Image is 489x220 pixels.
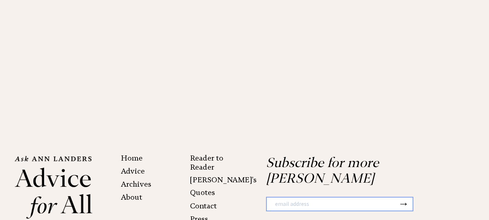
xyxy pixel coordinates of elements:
img: Ann%20Landers%20footer%20logo_small.png [14,155,93,219]
a: Reader to Reader [190,154,223,171]
a: Archives [121,180,151,188]
a: About [121,193,142,202]
a: Home [121,154,143,162]
input: email address [267,198,398,211]
a: [PERSON_NAME]'s Quotes [190,175,257,197]
a: Contact [190,202,217,210]
a: Advice [121,167,145,175]
button: → [398,198,409,210]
